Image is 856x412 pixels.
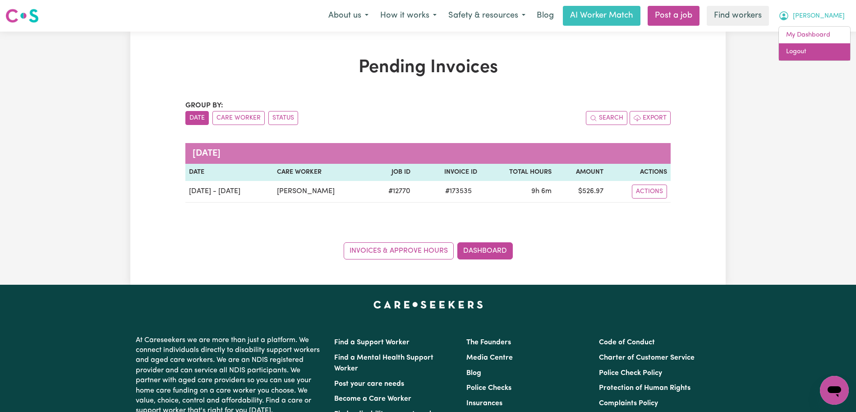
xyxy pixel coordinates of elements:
a: Invoices & Approve Hours [344,242,454,259]
a: Find a Mental Health Support Worker [334,354,433,372]
a: Become a Care Worker [334,395,411,403]
button: Search [586,111,627,125]
td: [PERSON_NAME] [273,181,370,203]
button: sort invoices by date [185,111,209,125]
a: Charter of Customer Service [599,354,695,361]
th: Total Hours [481,164,555,181]
iframe: Button to launch messaging window [820,376,849,405]
td: [DATE] - [DATE] [185,181,273,203]
a: Find a Support Worker [334,339,410,346]
a: Post your care needs [334,380,404,388]
a: Careseekers home page [373,301,483,308]
button: About us [322,6,374,25]
button: My Account [773,6,851,25]
th: Job ID [370,164,414,181]
a: Protection of Human Rights [599,384,690,392]
a: My Dashboard [779,27,850,44]
a: Find workers [707,6,769,26]
div: My Account [778,26,851,61]
button: Actions [632,185,667,199]
th: Invoice ID [414,164,481,181]
th: Care Worker [273,164,370,181]
a: Logout [779,43,850,60]
a: Blog [466,370,481,377]
span: [PERSON_NAME] [793,11,845,21]
th: Amount [555,164,607,181]
a: Complaints Policy [599,400,658,407]
a: Post a job [648,6,700,26]
td: $ 526.97 [555,181,607,203]
caption: [DATE] [185,143,671,164]
a: Blog [531,6,559,26]
button: How it works [374,6,442,25]
td: # 12770 [370,181,414,203]
a: Police Check Policy [599,370,662,377]
a: AI Worker Match [563,6,640,26]
button: sort invoices by care worker [212,111,265,125]
button: sort invoices by paid status [268,111,298,125]
a: Media Centre [466,354,513,361]
button: Export [630,111,671,125]
a: Police Checks [466,384,511,392]
a: The Founders [466,339,511,346]
img: Careseekers logo [5,8,39,24]
a: Careseekers logo [5,5,39,26]
span: 9 hours 6 minutes [531,188,552,195]
th: Date [185,164,273,181]
a: Insurances [466,400,502,407]
h1: Pending Invoices [185,57,671,79]
span: # 173535 [440,186,477,197]
th: Actions [607,164,671,181]
button: Safety & resources [442,6,531,25]
span: Group by: [185,102,223,109]
a: Dashboard [457,242,513,259]
a: Code of Conduct [599,339,655,346]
